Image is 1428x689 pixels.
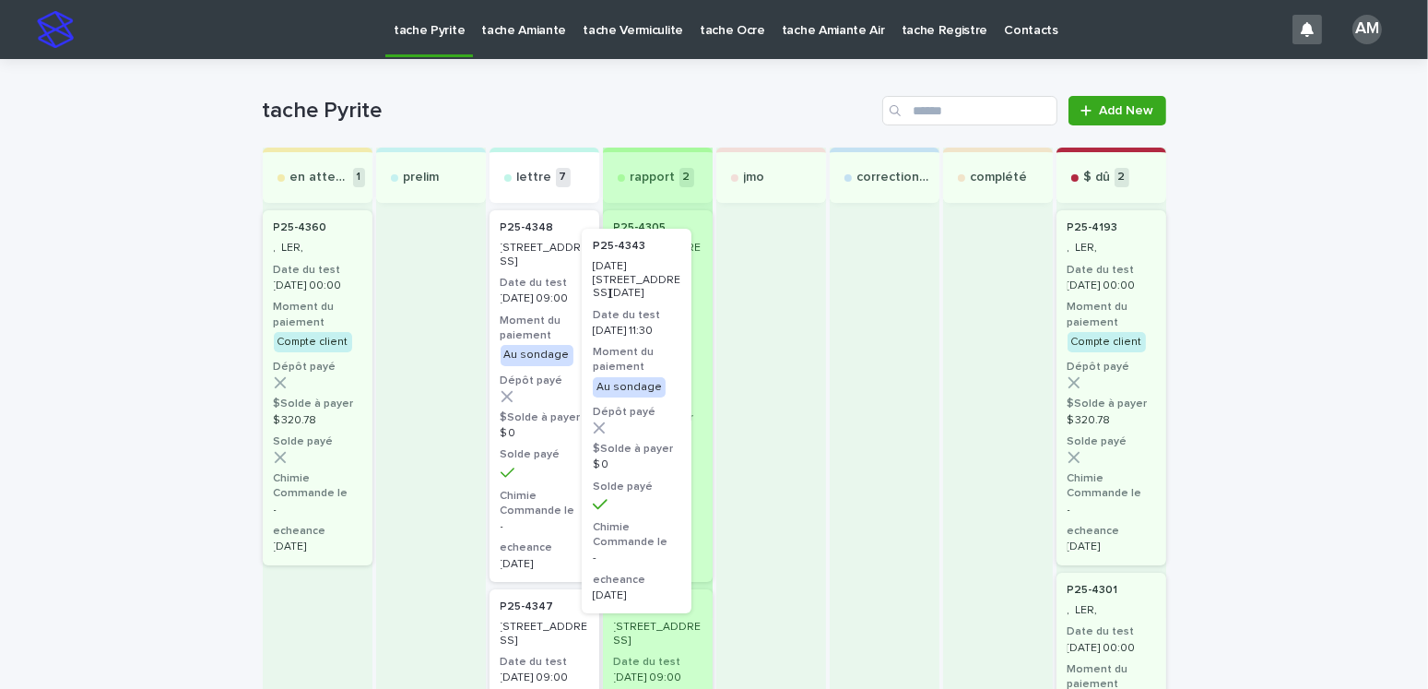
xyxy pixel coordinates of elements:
h1: tache Pyrite [263,98,876,125]
p: lettre [517,170,552,185]
img: stacker-logo-s-only.png [37,11,74,48]
a: Add New [1068,96,1165,125]
input: Search [882,96,1057,125]
div: AM [1352,15,1382,44]
span: Add New [1100,104,1154,117]
p: 7 [556,168,571,187]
